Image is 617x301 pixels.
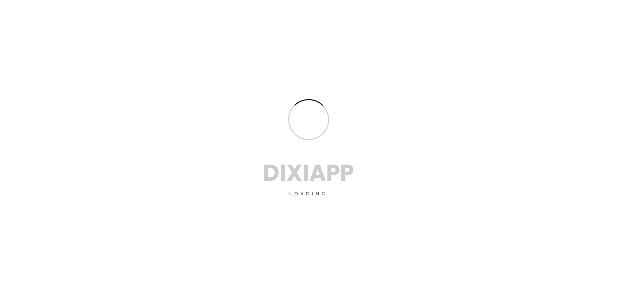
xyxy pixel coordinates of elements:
span: I [280,157,286,189]
span: I [303,157,309,189]
span: P [326,157,340,189]
span: X [286,157,303,189]
span: D [263,157,280,189]
p: Loading [263,190,354,197]
span: A [309,157,326,189]
span: P [340,157,354,189]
